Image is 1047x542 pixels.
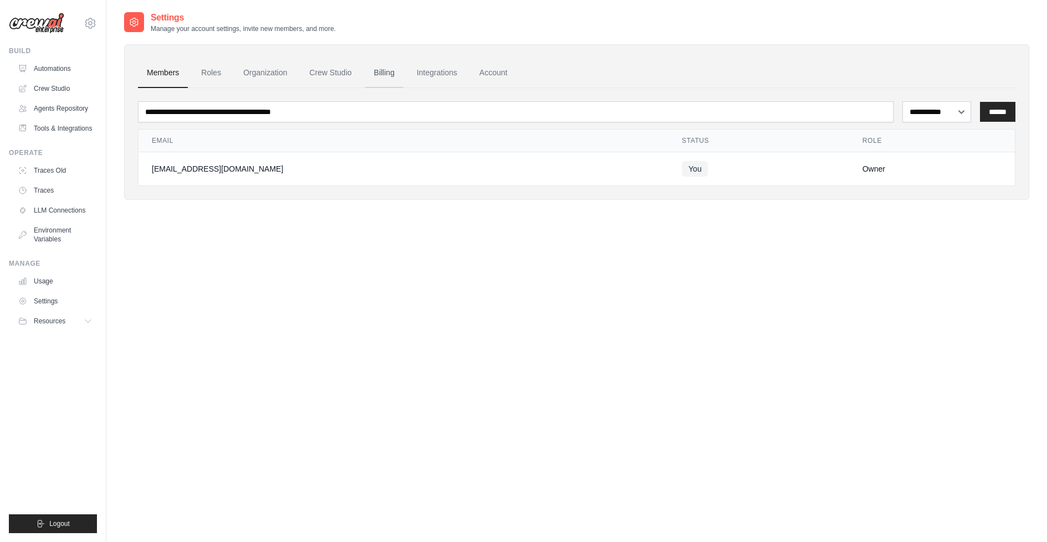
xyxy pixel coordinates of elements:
[13,100,97,117] a: Agents Repository
[9,259,97,268] div: Manage
[13,162,97,179] a: Traces Old
[849,130,1015,152] th: Role
[470,58,516,88] a: Account
[301,58,361,88] a: Crew Studio
[9,47,97,55] div: Build
[9,514,97,533] button: Logout
[151,24,336,33] p: Manage your account settings, invite new members, and more.
[13,312,97,330] button: Resources
[234,58,296,88] a: Organization
[138,130,669,152] th: Email
[138,58,188,88] a: Members
[13,202,97,219] a: LLM Connections
[192,58,230,88] a: Roles
[669,130,849,152] th: Status
[152,163,655,174] div: [EMAIL_ADDRESS][DOMAIN_NAME]
[13,60,97,78] a: Automations
[13,272,97,290] a: Usage
[151,11,336,24] h2: Settings
[408,58,466,88] a: Integrations
[9,13,64,34] img: Logo
[49,519,70,528] span: Logout
[863,163,1002,174] div: Owner
[13,221,97,248] a: Environment Variables
[682,161,709,177] span: You
[13,182,97,199] a: Traces
[9,148,97,157] div: Operate
[13,80,97,97] a: Crew Studio
[34,317,65,326] span: Resources
[13,292,97,310] a: Settings
[365,58,403,88] a: Billing
[13,120,97,137] a: Tools & Integrations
